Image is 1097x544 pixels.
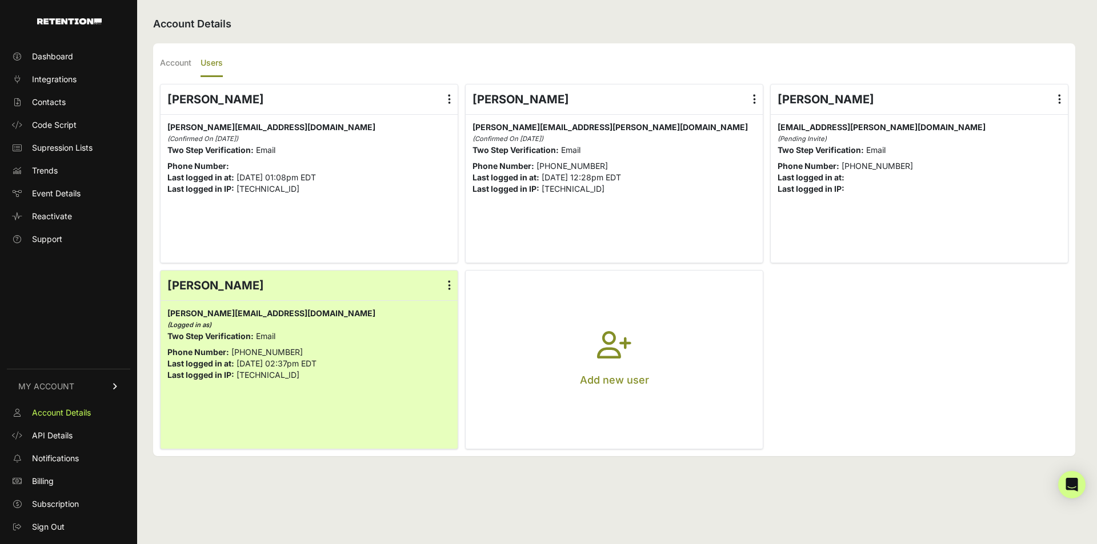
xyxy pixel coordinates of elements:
a: Reactivate [7,207,130,225]
span: Sign Out [32,521,65,533]
strong: Last logged in at: [778,172,844,182]
a: MY ACCOUNT [7,369,130,404]
span: [DATE] 02:37pm EDT [237,358,317,368]
a: Billing [7,472,130,490]
a: Notifications [7,449,130,468]
strong: Last logged in at: [473,172,539,182]
a: API Details [7,426,130,445]
i: (Logged in as) [167,321,211,329]
span: Code Script [32,119,77,131]
span: [PERSON_NAME][EMAIL_ADDRESS][PERSON_NAME][DOMAIN_NAME] [473,122,748,132]
a: Account Details [7,404,130,422]
span: Email [256,331,275,341]
i: (Pending Invite) [778,135,827,143]
span: [TECHNICAL_ID] [542,184,604,194]
span: Contacts [32,96,66,108]
span: [EMAIL_ADDRESS][PERSON_NAME][DOMAIN_NAME] [778,122,986,132]
div: [PERSON_NAME] [771,84,1068,114]
a: Contacts [7,93,130,111]
span: [PERSON_NAME][EMAIL_ADDRESS][DOMAIN_NAME] [167,308,375,318]
span: [DATE] 12:28pm EDT [542,172,621,182]
strong: Phone Number: [778,161,839,171]
span: API Details [32,430,73,441]
strong: Last logged in IP: [167,370,234,380]
span: Supression Lists [32,142,93,154]
span: Notifications [32,453,79,464]
strong: Two Step Verification: [167,331,254,341]
a: Support [7,230,130,248]
strong: Phone Number: [167,347,229,357]
span: [PERSON_NAME][EMAIL_ADDRESS][DOMAIN_NAME] [167,122,375,132]
strong: Two Step Verification: [778,145,864,155]
span: MY ACCOUNT [18,381,74,392]
div: Open Intercom Messenger [1058,471,1086,498]
a: Trends [7,162,130,180]
strong: Two Step Verification: [473,145,559,155]
span: [DATE] 01:08pm EDT [237,172,316,182]
h2: Account Details [153,16,1075,32]
a: Code Script [7,116,130,134]
strong: Last logged in IP: [473,184,539,194]
strong: Phone Number: [167,161,229,171]
span: Subscription [32,498,79,510]
div: [PERSON_NAME] [466,84,763,114]
div: [PERSON_NAME] [161,271,458,300]
a: Subscription [7,495,130,513]
a: Supression Lists [7,139,130,157]
span: Email [866,145,886,155]
a: Dashboard [7,47,130,66]
span: Support [32,233,62,245]
strong: Last logged in IP: [778,184,844,194]
strong: Last logged in at: [167,358,234,368]
span: [TECHNICAL_ID] [237,370,299,380]
label: Users [201,50,223,77]
span: Event Details [32,188,81,199]
strong: Phone Number: [473,161,534,171]
span: [PHONE_NUMBER] [537,161,608,171]
span: Billing [32,476,54,487]
i: (Confirmed On [DATE]) [473,135,543,143]
span: [TECHNICAL_ID] [237,184,299,194]
label: Account [160,50,191,77]
a: Integrations [7,70,130,88]
p: Add new user [580,372,649,388]
i: (Confirmed On [DATE]) [167,135,238,143]
strong: Last logged in at: [167,172,234,182]
img: Retention.com [37,18,102,25]
span: [PHONE_NUMBER] [842,161,913,171]
span: [PHONE_NUMBER] [231,347,303,357]
span: Trends [32,165,58,176]
strong: Last logged in IP: [167,184,234,194]
button: Add new user [466,271,763,449]
div: [PERSON_NAME] [161,84,458,114]
span: Account Details [32,407,91,418]
strong: Two Step Verification: [167,145,254,155]
a: Sign Out [7,518,130,536]
span: Reactivate [32,211,72,222]
span: Email [256,145,275,155]
span: Integrations [32,74,77,85]
span: Email [561,145,580,155]
span: Dashboard [32,51,73,62]
a: Event Details [7,184,130,203]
